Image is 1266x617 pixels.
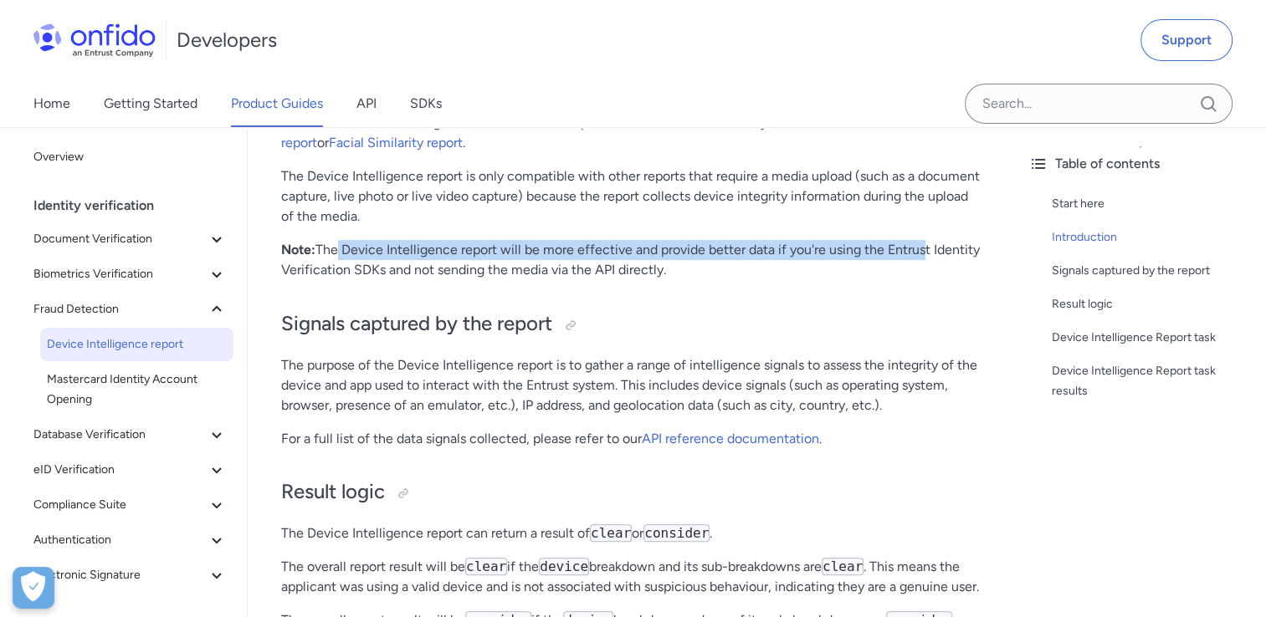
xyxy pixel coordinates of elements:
[642,431,819,446] a: API reference documentation
[27,453,233,487] button: eID Verification
[410,80,442,127] a: SDKs
[231,80,323,127] a: Product Guides
[281,478,982,507] h2: Result logic
[1052,328,1253,348] a: Device Intelligence Report task
[177,27,277,54] h1: Developers
[47,334,227,354] span: Device Intelligence report
[40,363,233,416] a: Mastercard Identity Account Opening
[27,523,233,557] button: Authentication
[281,310,982,339] h2: Signals captured by the report
[281,355,982,416] p: The purpose of the Device Intelligence report is to gather a range of intelligence signals to ass...
[33,147,227,167] span: Overview
[1028,154,1253,174] div: Table of contents
[281,113,982,153] p: You can run Device Intelligence as a standalone report, but we recommend that you combine it with...
[47,370,227,410] span: Mastercard Identity Account Opening
[539,558,589,575] code: device
[33,23,156,57] img: Onfido Logo
[27,488,233,522] button: Compliance Suite
[590,524,632,542] code: clear
[33,80,70,127] a: Home
[465,558,507,575] code: clear
[40,328,233,361] a: Device Intelligence report
[281,240,982,280] p: The Device Intelligence report will be more effective and provide better data if you're using the...
[281,523,982,543] p: The Device Intelligence report can return a result of or .
[27,258,233,291] button: Biometrics Verification
[13,567,54,609] div: Cookie Preferences
[329,135,463,150] a: Facial Similarity report
[1140,19,1233,61] a: Support
[27,418,233,451] button: Database Verification
[1052,294,1253,314] a: Result logic
[33,229,207,249] span: Document Verification
[1052,261,1253,281] a: Signals captured by the report
[104,80,197,127] a: Getting Started
[27,558,233,592] button: Electronic Signature
[643,524,710,542] code: consider
[1052,194,1253,214] a: Start here
[33,425,207,445] span: Database Verification
[33,530,207,550] span: Authentication
[356,80,377,127] a: API
[33,189,240,222] div: Identity verification
[1052,361,1253,401] a: Device Intelligence Report task results
[33,264,207,284] span: Biometrics Verification
[33,460,207,480] span: eID Verification
[281,166,982,227] p: The Device Intelligence report is only compatible with other reports that require a media upload ...
[281,429,982,449] p: For a full list of the data signals collected, please refer to our .
[13,567,54,609] button: Open Preferences
[822,558,864,575] code: clear
[281,115,954,150] a: Document report
[281,242,315,258] strong: Note:
[965,84,1233,124] input: Onfido search input field
[33,299,207,319] span: Fraud Detection
[1052,227,1253,247] a: Introduction
[281,557,982,597] p: The overall report result will be if the breakdown and its sub-breakdowns are . This means the ap...
[27,293,233,326] button: Fraud Detection
[33,565,207,585] span: Electronic Signature
[33,495,207,515] span: Compliance Suite
[27,140,233,174] a: Overview
[27,222,233,256] button: Document Verification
